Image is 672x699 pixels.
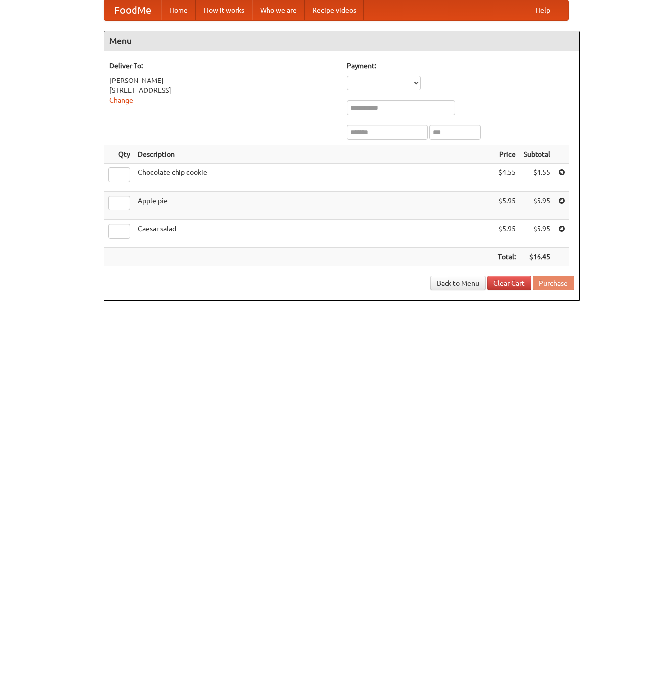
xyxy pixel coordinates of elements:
[520,192,554,220] td: $5.95
[134,164,494,192] td: Chocolate chip cookie
[252,0,305,20] a: Who we are
[134,220,494,248] td: Caesar salad
[104,145,134,164] th: Qty
[134,192,494,220] td: Apple pie
[494,220,520,248] td: $5.95
[494,164,520,192] td: $4.55
[347,61,574,71] h5: Payment:
[520,164,554,192] td: $4.55
[528,0,558,20] a: Help
[533,276,574,290] button: Purchase
[520,248,554,266] th: $16.45
[196,0,252,20] a: How it works
[305,0,364,20] a: Recipe videos
[104,31,579,51] h4: Menu
[109,76,337,85] div: [PERSON_NAME]
[161,0,196,20] a: Home
[494,192,520,220] td: $5.95
[520,145,554,164] th: Subtotal
[134,145,494,164] th: Description
[104,0,161,20] a: FoodMe
[109,96,133,104] a: Change
[494,145,520,164] th: Price
[430,276,486,290] a: Back to Menu
[494,248,520,266] th: Total:
[109,85,337,95] div: [STREET_ADDRESS]
[109,61,337,71] h5: Deliver To:
[520,220,554,248] td: $5.95
[487,276,531,290] a: Clear Cart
